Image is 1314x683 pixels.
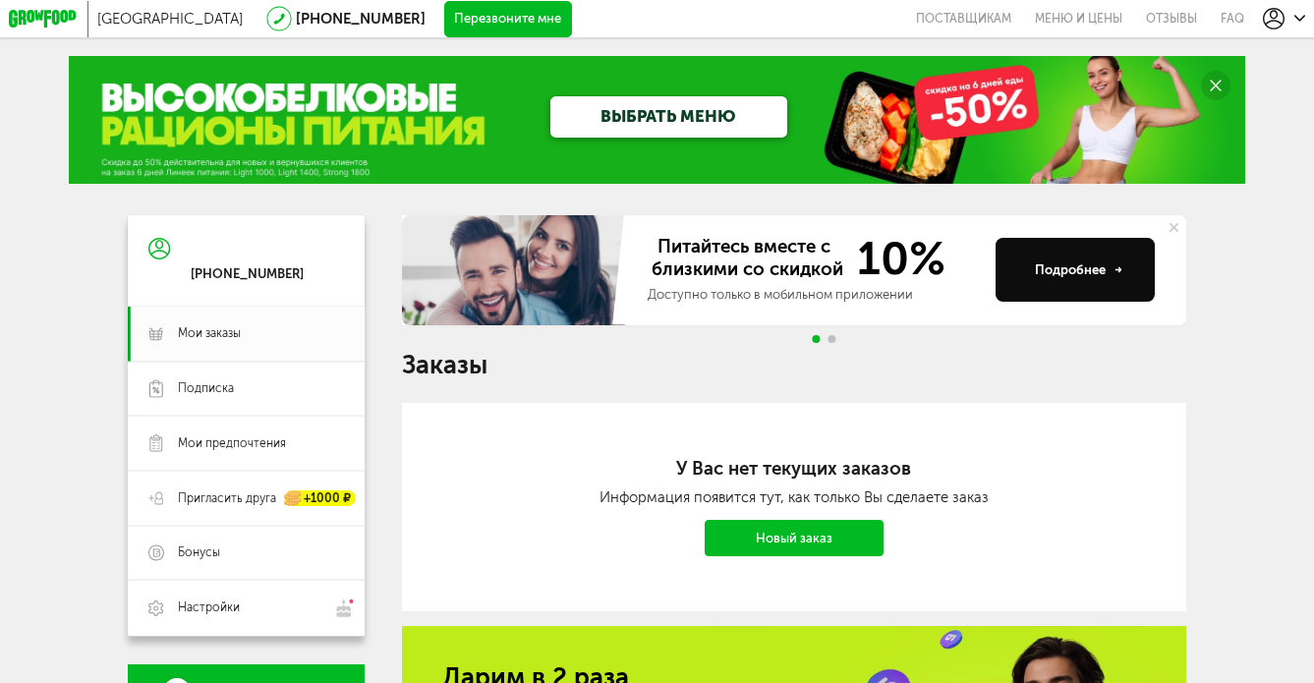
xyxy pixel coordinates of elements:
[846,236,945,281] span: 10%
[191,266,304,283] div: [PHONE_NUMBER]
[128,471,365,526] a: Пригласить друга +1000 ₽
[128,416,365,471] a: Мои предпочтения
[828,335,835,343] span: Go to slide 2
[648,236,846,281] span: Питайтесь вместе с близкими со скидкой
[705,520,884,556] a: Новый заказ
[402,215,630,324] img: family-banner.579af9d.jpg
[178,490,276,507] span: Пригласить друга
[178,325,241,342] span: Мои заказы
[128,580,365,636] a: Настройки
[296,10,426,28] a: [PHONE_NUMBER]
[128,307,365,362] a: Мои заказы
[178,599,240,616] span: Настройки
[178,435,286,452] span: Мои предпочтения
[550,96,787,138] a: ВЫБРАТЬ МЕНЮ
[475,458,1114,480] h2: У Вас нет текущих заказов
[996,238,1154,302] button: Подробнее
[648,286,981,305] div: Доступно только в мобильном приложении
[475,488,1114,506] div: Информация появится тут, как только Вы сделаете заказ
[178,380,234,397] span: Подписка
[128,362,365,417] a: Подписка
[128,526,365,581] a: Бонусы
[813,335,821,343] span: Go to slide 1
[97,10,243,28] span: [GEOGRAPHIC_DATA]
[178,544,220,561] span: Бонусы
[1035,261,1122,280] div: Подробнее
[444,1,572,37] button: Перезвоните мне
[402,354,1186,377] h1: Заказы
[285,490,356,506] div: +1000 ₽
